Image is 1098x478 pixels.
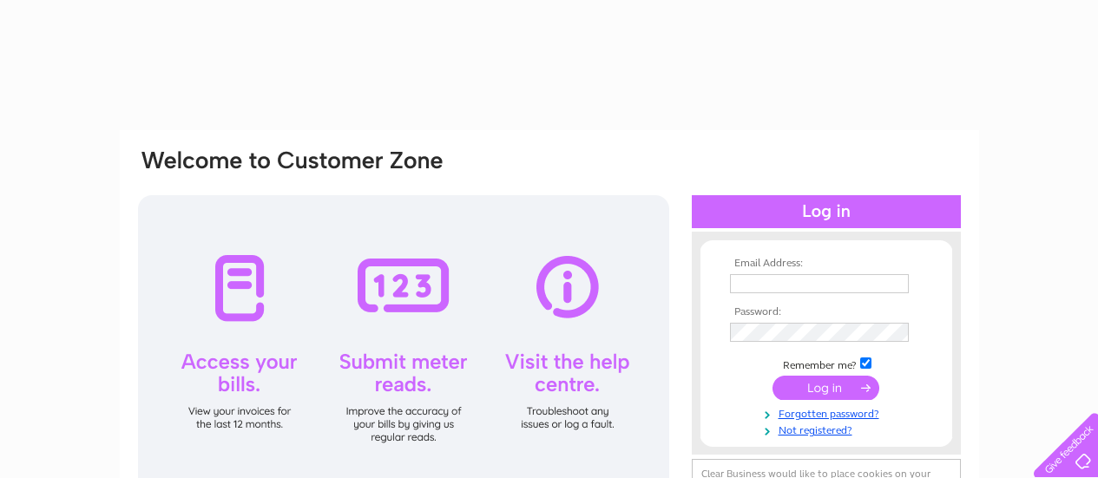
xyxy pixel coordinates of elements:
th: Email Address: [726,258,927,270]
a: Forgotten password? [730,404,927,421]
a: Not registered? [730,421,927,437]
th: Password: [726,306,927,318]
td: Remember me? [726,355,927,372]
input: Submit [773,376,879,400]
